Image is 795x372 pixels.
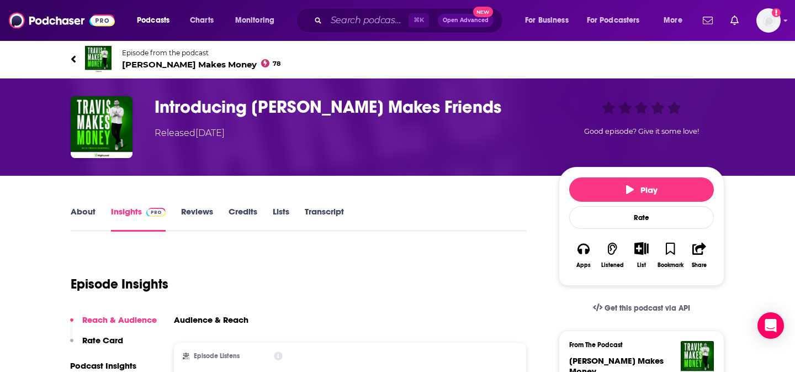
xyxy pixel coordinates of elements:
[71,96,132,158] img: Introducing Travis Makes Friends
[630,242,653,254] button: Show More Button
[70,335,123,355] button: Rate Card
[9,10,115,31] img: Podchaser - Follow, Share and Rate Podcasts
[82,315,157,325] p: Reach & Audience
[569,341,705,349] h3: From The Podcast
[194,352,240,360] h2: Episode Listens
[85,46,112,72] img: Travis Makes Money
[229,206,257,232] a: Credits
[626,185,658,195] span: Play
[70,315,157,335] button: Reach & Audience
[658,262,683,269] div: Bookmark
[756,8,781,33] img: User Profile
[71,46,724,72] a: Travis Makes MoneyEpisode from the podcast[PERSON_NAME] Makes Money78
[726,11,743,30] a: Show notifications dropdown
[756,8,781,33] button: Show profile menu
[627,235,656,275] div: Show More ButtonList
[71,206,96,232] a: About
[155,127,225,140] div: Released [DATE]
[637,261,646,269] div: List
[71,276,168,292] h1: Episode Insights
[576,262,591,269] div: Apps
[685,235,714,275] button: Share
[137,13,169,28] span: Podcasts
[306,8,513,33] div: Search podcasts, credits, & more...
[227,12,289,29] button: open menu
[122,49,280,57] span: Episode from the podcast
[584,127,699,135] span: Good episode? Give it some love!
[517,12,582,29] button: open menu
[183,12,220,29] a: Charts
[70,360,157,371] p: Podcast Insights
[273,206,289,232] a: Lists
[756,8,781,33] span: Logged in as megcassidy
[235,13,274,28] span: Monitoring
[601,262,624,269] div: Listened
[273,61,280,66] span: 78
[757,312,784,339] div: Open Intercom Messenger
[438,14,494,27] button: Open AdvancedNew
[82,335,123,345] p: Rate Card
[443,18,489,23] span: Open Advanced
[326,12,409,29] input: Search podcasts, credits, & more...
[409,13,429,28] span: ⌘ K
[698,11,717,30] a: Show notifications dropdown
[190,13,214,28] span: Charts
[174,315,248,325] h3: Audience & Reach
[122,59,280,70] span: [PERSON_NAME] Makes Money
[664,13,682,28] span: More
[569,235,598,275] button: Apps
[598,235,627,275] button: Listened
[111,206,166,232] a: InsightsPodchaser Pro
[605,303,690,313] span: Get this podcast via API
[584,295,699,322] a: Get this podcast via API
[656,12,696,29] button: open menu
[569,177,714,202] button: Play
[656,235,685,275] button: Bookmark
[473,7,493,17] span: New
[569,206,714,229] div: Rate
[305,206,344,232] a: Transcript
[587,13,640,28] span: For Podcasters
[155,96,541,118] h3: Introducing Travis Makes Friends
[580,12,656,29] button: open menu
[772,8,781,17] svg: Add a profile image
[525,13,569,28] span: For Business
[129,12,184,29] button: open menu
[146,208,166,217] img: Podchaser Pro
[692,262,707,269] div: Share
[181,206,213,232] a: Reviews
